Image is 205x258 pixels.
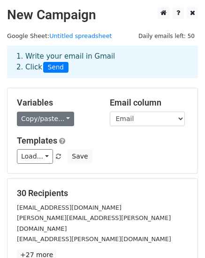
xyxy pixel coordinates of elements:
[17,136,57,145] a: Templates
[17,204,121,211] small: [EMAIL_ADDRESS][DOMAIN_NAME]
[7,7,198,23] h2: New Campaign
[49,32,112,39] a: Untitled spreadsheet
[17,188,188,198] h5: 30 Recipients
[17,214,171,232] small: [PERSON_NAME][EMAIL_ADDRESS][PERSON_NAME][DOMAIN_NAME]
[135,31,198,41] span: Daily emails left: 50
[17,235,171,243] small: [EMAIL_ADDRESS][PERSON_NAME][DOMAIN_NAME]
[17,112,74,126] a: Copy/paste...
[110,98,189,108] h5: Email column
[68,149,92,164] button: Save
[158,213,205,258] iframe: Chat Widget
[43,62,68,73] span: Send
[17,98,96,108] h5: Variables
[17,149,53,164] a: Load...
[7,32,112,39] small: Google Sheet:
[9,51,196,73] div: 1. Write your email in Gmail 2. Click
[135,32,198,39] a: Daily emails left: 50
